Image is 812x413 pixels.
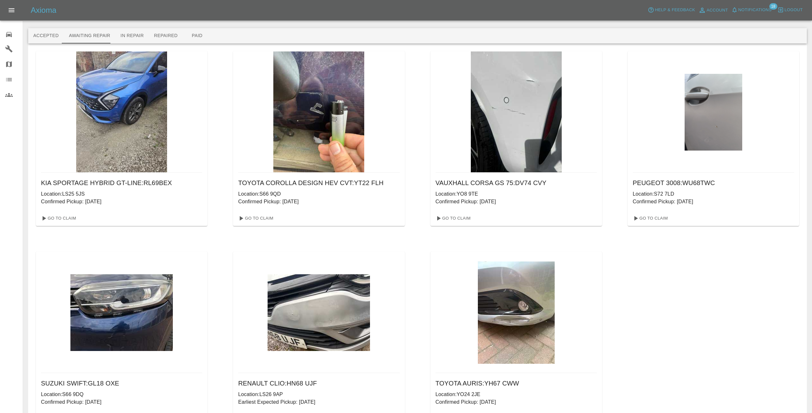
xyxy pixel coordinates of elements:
p: Confirmed Pickup: [DATE] [41,198,202,206]
p: Confirmed Pickup: [DATE] [41,398,202,406]
h6: KIA SPORTAGE HYBRID GT-LINE : RL69BEX [41,178,202,188]
p: Location: S72 7LD [633,190,794,198]
p: Location: LS25 5JS [41,190,202,198]
h6: TOYOTA COROLLA DESIGN HEV CVT : YT22 FLH [238,178,399,188]
h5: Axioma [31,5,56,15]
p: Confirmed Pickup: [DATE] [633,198,794,206]
a: Account [697,5,730,15]
p: Location: YO8 9TE [436,190,597,198]
h6: PEUGEOT 3008 : WU68TWC [633,178,794,188]
a: Go To Claim [236,213,275,223]
p: Confirmed Pickup: [DATE] [436,198,597,206]
a: Go To Claim [38,213,78,223]
button: Repaired [149,28,183,43]
p: Location: S66 9QD [238,190,399,198]
h6: VAUXHALL CORSA GS 75 : DV74 CVY [436,178,597,188]
p: Earliest Expected Pickup: [DATE] [238,398,399,406]
p: Confirmed Pickup: [DATE] [436,398,597,406]
span: 18 [769,3,777,10]
p: Location: LS26 9AP [238,391,399,398]
button: Notifications [730,5,773,15]
button: Awaiting Repair [64,28,115,43]
p: Confirmed Pickup: [DATE] [238,198,399,206]
h6: RENAULT CLIO : HN68 UJF [238,378,399,388]
button: Open drawer [4,3,19,18]
button: Accepted [28,28,64,43]
span: Logout [784,6,803,14]
p: Location: YO24 2JE [436,391,597,398]
a: Go To Claim [630,213,670,223]
h6: SUZUKI SWIFT : GL18 OXE [41,378,202,388]
button: Paid [183,28,212,43]
button: Help & Feedback [646,5,696,15]
p: Location: S66 9DQ [41,391,202,398]
span: Help & Feedback [655,6,695,14]
a: Go To Claim [433,213,472,223]
h6: TOYOTA AURIS : YH67 CWW [436,378,597,388]
span: Notifications [738,6,772,14]
button: Logout [776,5,804,15]
button: In Repair [116,28,149,43]
span: Account [707,7,728,14]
